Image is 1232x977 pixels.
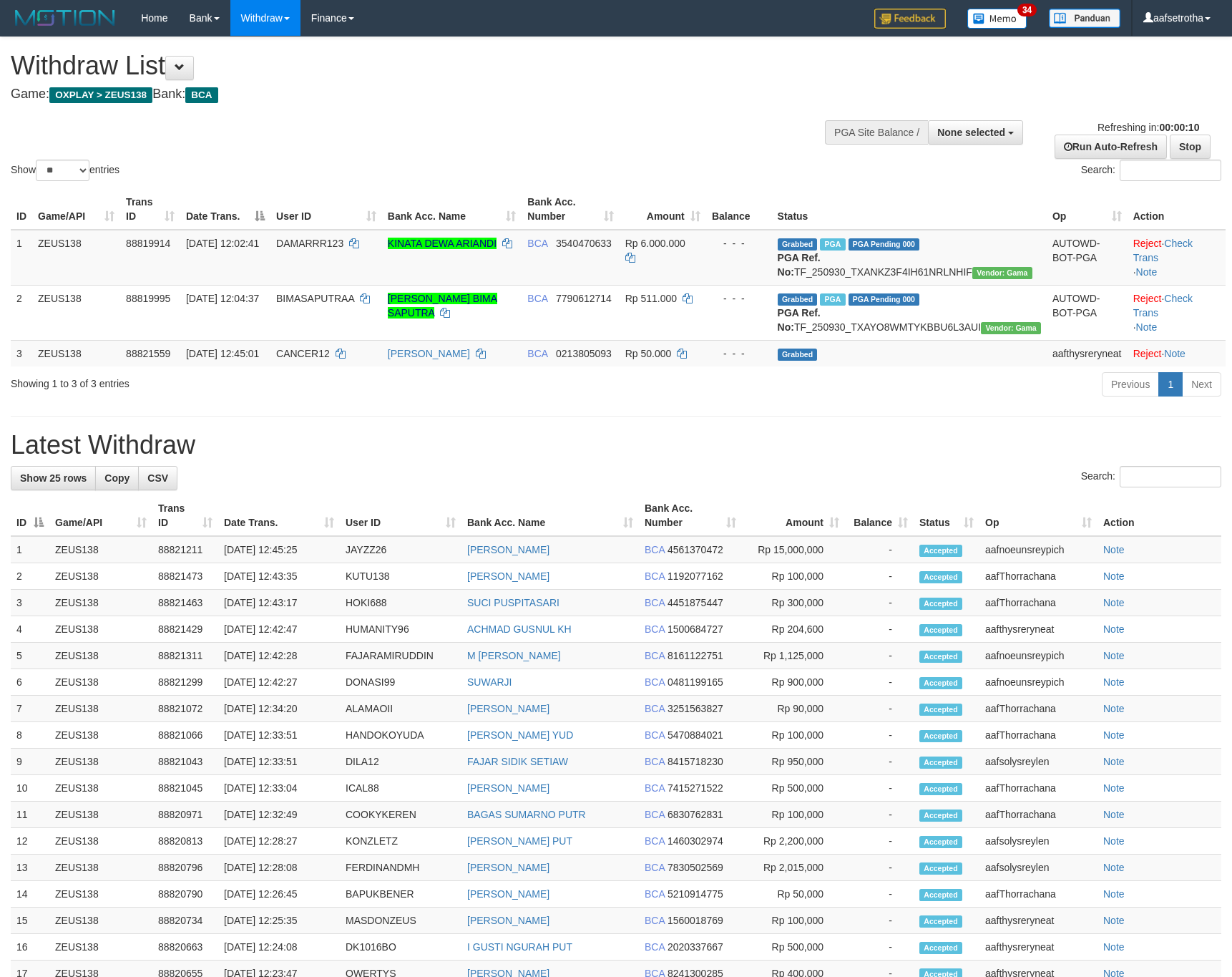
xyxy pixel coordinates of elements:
[11,230,32,286] td: 1
[556,293,612,304] span: Copy 7790612714 to clipboard
[742,590,845,616] td: Rp 300,000
[919,730,962,742] span: Accepted
[467,703,549,714] a: [PERSON_NAME]
[919,545,962,557] span: Accepted
[639,495,742,536] th: Bank Acc. Number: activate to sort column ascending
[49,563,152,590] td: ZEUS138
[668,835,723,847] span: Copy 1460302974 to clipboard
[1049,9,1120,28] img: panduan.png
[218,722,340,749] td: [DATE] 12:33:51
[979,669,1097,696] td: aafnoeunsreypich
[49,749,152,775] td: ZEUS138
[11,590,49,616] td: 3
[979,881,1097,908] td: aafThorrachana
[919,651,962,663] span: Accepted
[979,828,1097,855] td: aafsolysreylen
[772,189,1047,230] th: Status
[668,544,723,555] span: Copy 4561370472 to clipboard
[979,590,1097,616] td: aafThorrachana
[668,650,723,661] span: Copy 8161122751 to clipboard
[625,348,672,359] span: Rp 50.000
[1128,230,1226,286] td: · ·
[1103,756,1125,767] a: Note
[1103,650,1125,661] a: Note
[919,757,962,769] span: Accepted
[218,775,340,802] td: [DATE] 12:33:04
[668,809,723,820] span: Copy 6830762831 to clipboard
[340,802,461,828] td: COOKYKEREN
[467,676,512,688] a: SUWARJI
[49,590,152,616] td: ZEUS138
[32,285,120,340] td: ZEUS138
[49,881,152,908] td: ZEUS138
[147,472,168,484] span: CSV
[979,722,1097,749] td: aafThorrachana
[919,598,962,610] span: Accepted
[11,722,49,749] td: 8
[979,616,1097,643] td: aafthysreryneat
[340,563,461,590] td: KUTU138
[919,704,962,716] span: Accepted
[49,643,152,669] td: ZEUS138
[276,293,354,304] span: BIMASAPUTRAA
[919,836,962,848] span: Accepted
[645,835,665,847] span: BCA
[218,590,340,616] td: [DATE] 12:43:17
[620,189,706,230] th: Amount: activate to sort column ascending
[152,536,218,563] td: 88821211
[645,782,665,794] span: BCA
[340,669,461,696] td: DONASI99
[979,775,1097,802] td: aafThorrachana
[979,563,1097,590] td: aafThorrachana
[152,855,218,881] td: 88820796
[1097,122,1199,133] span: Refreshing in:
[152,802,218,828] td: 88820971
[625,238,685,249] span: Rp 6.000.000
[218,643,340,669] td: [DATE] 12:42:28
[467,888,549,900] a: [PERSON_NAME]
[1047,340,1128,366] td: aafthysreryneat
[461,495,639,536] th: Bank Acc. Name: activate to sort column ascending
[645,703,665,714] span: BCA
[668,703,723,714] span: Copy 3251563827 to clipboard
[845,616,914,643] td: -
[668,570,723,582] span: Copy 1192077162 to clipboard
[340,828,461,855] td: KONZLETZ
[742,616,845,643] td: Rp 204,600
[11,775,49,802] td: 10
[467,729,573,741] a: [PERSON_NAME] YUD
[919,783,962,795] span: Accepted
[152,749,218,775] td: 88821043
[1164,348,1185,359] a: Note
[645,862,665,873] span: BCA
[32,189,120,230] th: Game/API: activate to sort column ascending
[1133,293,1193,319] a: Check Trans
[218,563,340,590] td: [DATE] 12:43:35
[218,495,340,536] th: Date Trans.: activate to sort column ascending
[467,809,586,820] a: BAGAS SUMARNO PUTR
[1133,238,1162,249] a: Reject
[668,862,723,873] span: Copy 7830502569 to clipboard
[712,236,766,251] div: - - -
[340,495,461,536] th: User ID: activate to sort column ascending
[712,291,766,306] div: - - -
[276,238,343,249] span: DAMARRR123
[972,267,1032,279] span: Vendor URL: https://trx31.1velocity.biz
[1103,782,1125,794] a: Note
[668,729,723,741] span: Copy 5470884021 to clipboard
[1047,285,1128,340] td: AUTOWD-BOT-PGA
[845,749,914,775] td: -
[138,466,177,490] a: CSV
[120,189,180,230] th: Trans ID: activate to sort column ascending
[556,348,612,359] span: Copy 0213805093 to clipboard
[668,623,723,635] span: Copy 1500684727 to clipboard
[845,563,914,590] td: -
[645,597,665,608] span: BCA
[152,722,218,749] td: 88821066
[919,571,962,583] span: Accepted
[1103,570,1125,582] a: Note
[645,888,665,900] span: BCA
[1128,189,1226,230] th: Action
[979,643,1097,669] td: aafnoeunsreypich
[742,855,845,881] td: Rp 2,015,000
